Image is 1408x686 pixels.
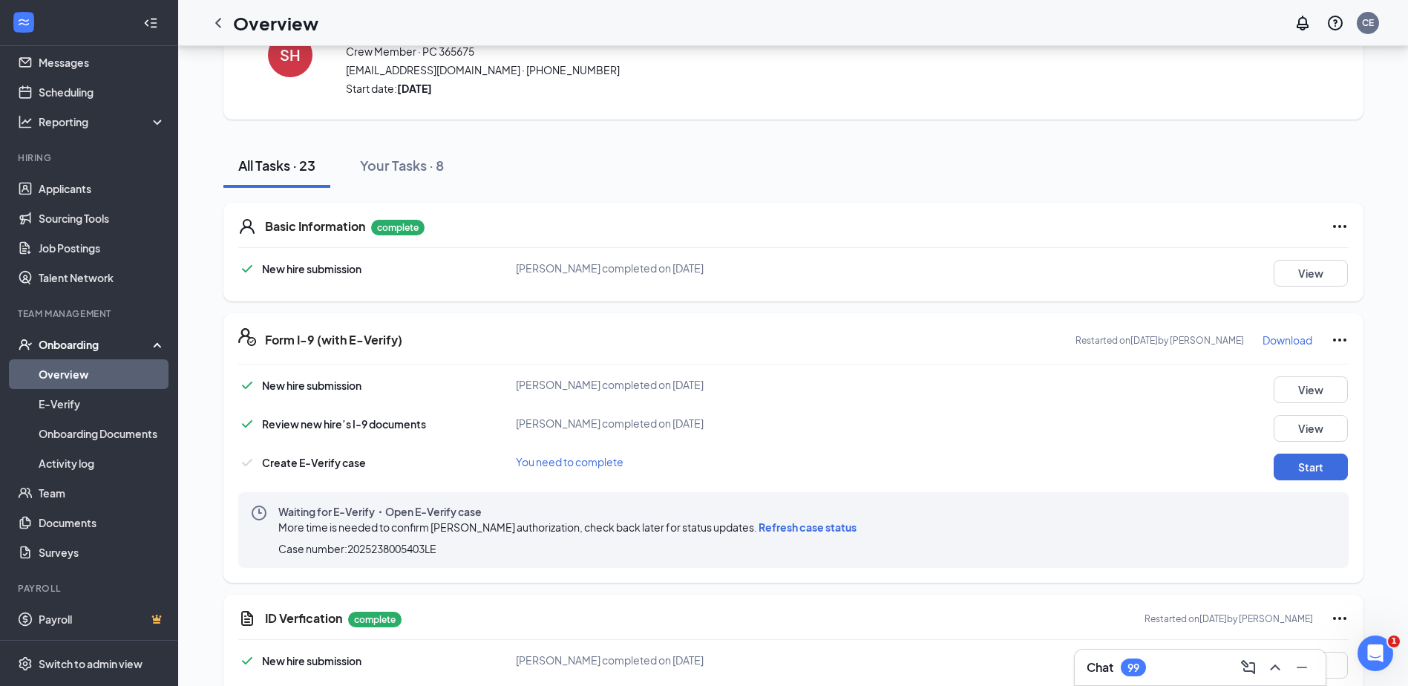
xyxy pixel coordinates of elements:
div: Switch to admin view [39,656,143,671]
p: Restarted on [DATE] by [PERSON_NAME] [1075,334,1244,347]
button: Minimize [1290,656,1314,679]
span: Start date: [346,81,1170,96]
div: Team Management [18,307,163,320]
a: Messages [39,48,166,77]
a: Job Postings [39,233,166,263]
button: ComposeMessage [1237,656,1260,679]
a: Applicants [39,174,166,203]
a: Overview [39,359,166,389]
span: Create E-Verify case [262,456,366,469]
svg: ComposeMessage [1240,659,1257,676]
svg: Checkmark [238,376,256,394]
svg: UserCheck [18,337,33,352]
button: ChevronUp [1263,656,1287,679]
svg: Ellipses [1331,218,1349,235]
div: Hiring [18,151,163,164]
svg: Checkmark [238,652,256,670]
iframe: Intercom live chat [1358,636,1393,671]
span: [PERSON_NAME] completed on [DATE] [516,416,704,430]
span: Review new hire’s I-9 documents [262,417,426,431]
a: PayrollCrown [39,604,166,634]
h5: Form I-9 (with E-Verify) [265,332,402,348]
a: Scheduling [39,77,166,107]
button: Start [1274,454,1348,480]
svg: Settings [18,656,33,671]
a: Sourcing Tools [39,203,166,233]
h5: Basic Information [265,218,365,235]
svg: CustomFormIcon [238,610,256,627]
svg: QuestionInfo [1326,14,1344,32]
a: Surveys [39,538,166,567]
svg: ChevronLeft [209,14,227,32]
div: All Tasks · 23 [238,156,315,174]
a: Documents [39,508,166,538]
svg: Notifications [1294,14,1312,32]
div: 99 [1127,661,1139,674]
span: Waiting for E-Verify・Open E-Verify case [278,504,862,519]
span: Refresh case status [759,520,857,534]
p: complete [371,220,425,235]
svg: Analysis [18,114,33,129]
span: Case number: 2025238005403LE [278,541,436,556]
button: View [1274,415,1348,442]
svg: Minimize [1293,659,1311,676]
h1: Overview [233,10,318,36]
h5: ID Verfication [265,610,342,627]
p: Restarted on [DATE] by [PERSON_NAME] [1145,612,1313,625]
a: Team [39,478,166,508]
svg: Checkmark [238,415,256,433]
a: Talent Network [39,263,166,293]
div: Onboarding [39,337,153,352]
div: Your Tasks · 8 [360,156,444,174]
p: complete [348,612,402,627]
span: [EMAIL_ADDRESS][DOMAIN_NAME] · [PHONE_NUMBER] [346,62,1170,77]
span: New hire submission [262,262,361,275]
span: [PERSON_NAME] completed on [DATE] [516,653,704,667]
div: Payroll [18,582,163,595]
svg: Ellipses [1331,331,1349,349]
span: New hire submission [262,654,361,667]
span: [PERSON_NAME] completed on [DATE] [516,378,704,391]
button: Download [1262,328,1313,352]
a: Activity log [39,448,166,478]
svg: ChevronUp [1266,659,1284,676]
span: 1 [1388,636,1400,647]
span: Crew Member · PC 365675 [346,44,1170,59]
a: E-Verify [39,389,166,419]
button: View [1274,260,1348,287]
h3: Chat [1087,659,1113,676]
svg: Ellipses [1331,610,1349,627]
a: Onboarding Documents [39,419,166,448]
svg: FormI9EVerifyIcon [238,328,256,346]
strong: [DATE] [397,82,432,95]
h4: SH [280,50,301,60]
svg: User [238,218,256,235]
svg: Checkmark [238,454,256,471]
div: Reporting [39,114,166,129]
span: New hire submission [262,379,361,392]
p: Download [1263,333,1312,347]
span: You need to complete [516,455,623,468]
button: SH [253,13,327,96]
svg: Clock [250,504,268,522]
svg: Checkmark [238,260,256,278]
button: View [1274,376,1348,403]
svg: WorkstreamLogo [16,15,31,30]
div: CE [1362,16,1374,29]
span: [PERSON_NAME] completed on [DATE] [516,261,704,275]
span: More time is needed to confirm [PERSON_NAME] authorization, check back later for status updates. [278,520,857,534]
svg: Collapse [143,16,158,30]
